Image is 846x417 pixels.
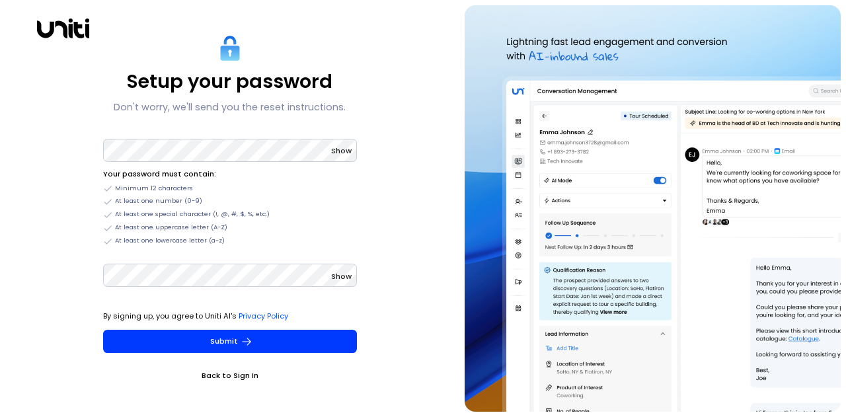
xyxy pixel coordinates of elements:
[331,271,352,282] span: Show
[115,236,225,245] span: At least one lowercase letter (a-z)
[115,209,270,219] span: At least one special character (!, @, #, $, %, etc.)
[465,5,841,412] img: auth-hero.png
[103,167,357,180] li: Your password must contain:
[103,330,357,353] button: Submit
[239,311,288,321] a: Privacy Policy
[127,70,332,93] p: Setup your password
[115,184,193,193] span: Minimum 12 characters
[331,144,352,157] button: Show
[331,270,352,283] button: Show
[115,196,202,206] span: At least one number (0-9)
[114,99,346,115] p: Don't worry, we'll send you the reset instructions.
[331,145,352,156] span: Show
[103,309,357,322] p: By signing up, you agree to Uniti AI's
[115,223,227,232] span: At least one uppercase letter (A-Z)
[103,369,357,382] a: Back to Sign In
